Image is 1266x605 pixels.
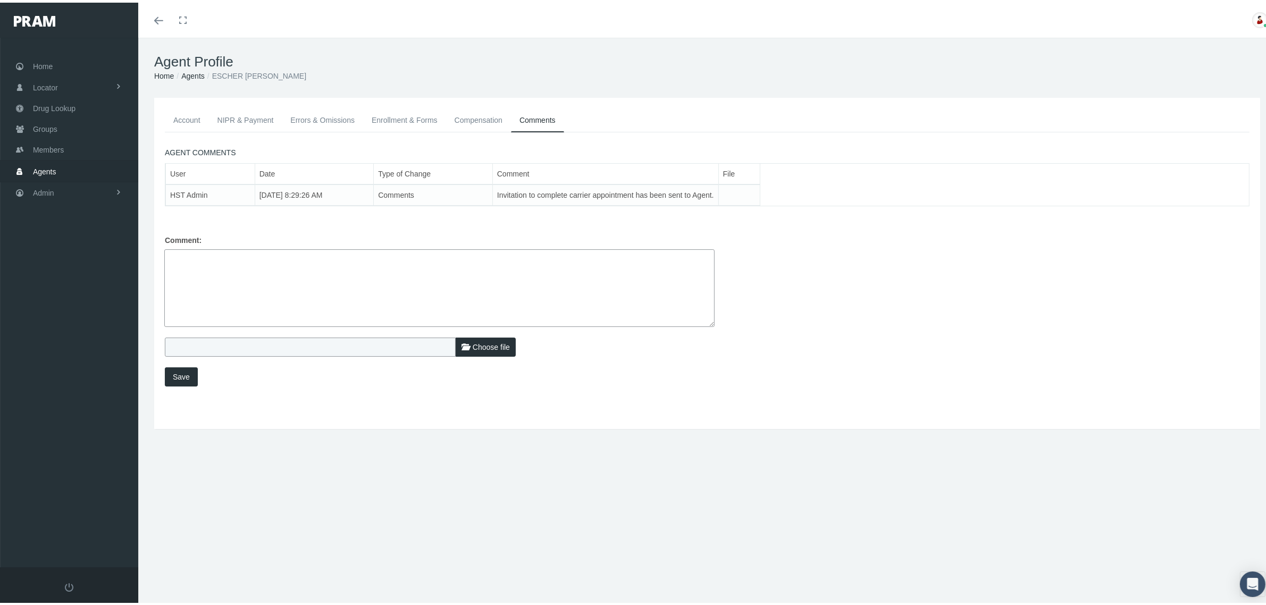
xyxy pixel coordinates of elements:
[205,68,306,79] li: ESCHER [PERSON_NAME]
[33,54,53,74] span: Home
[173,370,190,379] span: Save
[718,161,760,182] th: File
[14,13,55,24] img: PRAM_20_x_78.png
[492,161,718,182] th: Comment
[33,116,57,137] span: Groups
[33,75,58,95] span: Locator
[473,340,510,349] span: Choose file
[33,137,64,157] span: Members
[255,182,374,203] td: [DATE] 8:29:26 AM
[374,161,493,182] th: Type of Change
[282,106,363,129] a: Errors & Omissions
[492,182,718,203] td: Invitation to complete carrier appointment has been sent to Agent.
[166,182,255,203] td: HST Admin
[181,69,205,78] a: Agents
[165,365,198,384] button: Save
[33,96,76,116] span: Drug Lookup
[255,161,374,182] th: Date
[1240,569,1265,594] div: Open Intercom Messenger
[209,106,282,129] a: NIPR & Payment
[166,161,255,182] th: User
[154,69,174,78] a: Home
[165,146,1250,155] h5: AGENT COMMENTS
[511,106,564,130] a: Comments
[374,182,493,203] td: Comments
[154,51,1260,68] h1: Agent Profile
[446,106,511,129] a: Compensation
[157,228,209,247] label: Comment:
[33,159,56,179] span: Agents
[33,180,54,200] span: Admin
[363,106,446,129] a: Enrollment & Forms
[165,106,209,129] a: Account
